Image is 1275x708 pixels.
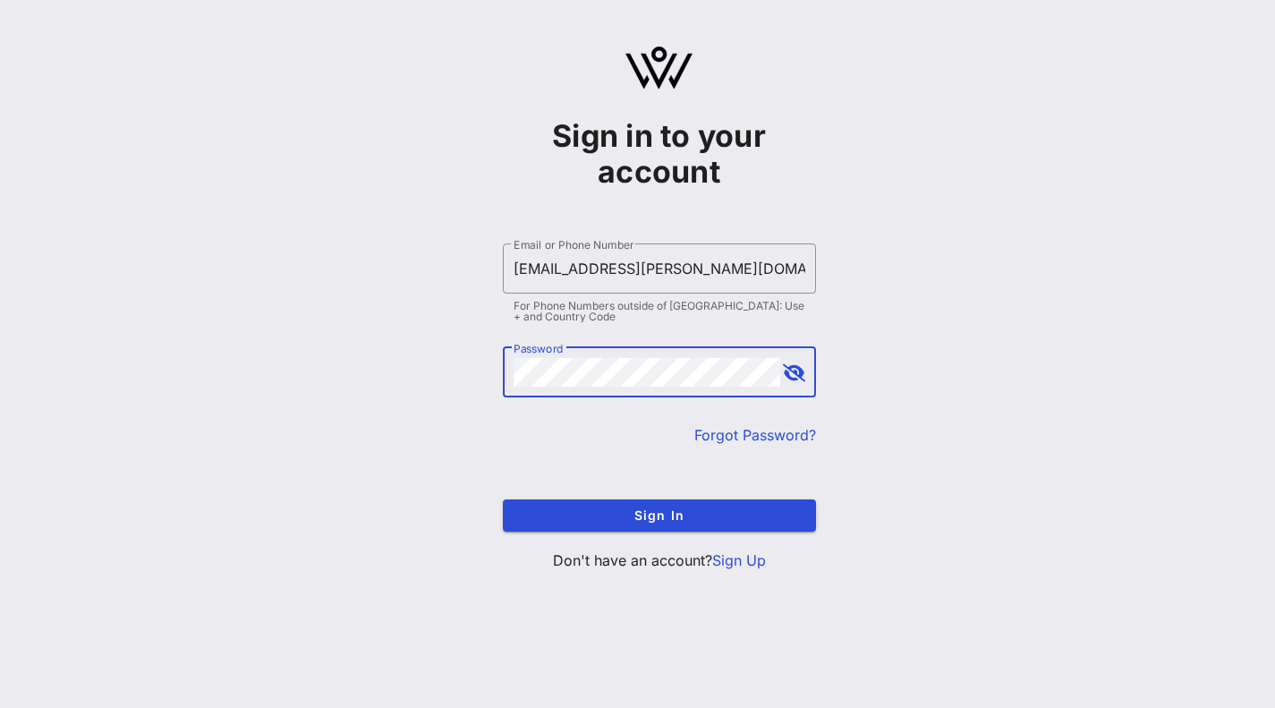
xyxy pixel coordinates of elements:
button: Sign In [503,499,816,532]
h1: Sign in to your account [503,118,816,190]
a: Forgot Password? [694,426,816,444]
label: Password [514,342,564,355]
button: append icon [783,364,805,382]
div: For Phone Numbers outside of [GEOGRAPHIC_DATA]: Use + and Country Code [514,301,805,322]
label: Email or Phone Number [514,238,633,252]
a: Sign Up [712,551,766,569]
img: logo.svg [625,47,693,90]
p: Don't have an account? [503,550,816,571]
span: Sign In [517,508,802,523]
